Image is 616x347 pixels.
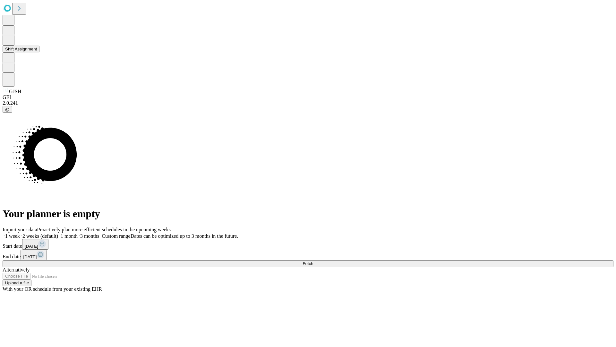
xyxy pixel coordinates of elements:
[3,94,613,100] div: GEI
[3,227,37,232] span: Import your data
[3,100,613,106] div: 2.0.241
[9,89,21,94] span: GJSH
[21,250,47,260] button: [DATE]
[3,208,613,220] h1: Your planner is empty
[3,250,613,260] div: End date
[3,267,30,272] span: Alternatively
[22,233,58,239] span: 2 weeks (default)
[25,244,38,249] span: [DATE]
[3,239,613,250] div: Start date
[3,46,39,52] button: Shift Assignment
[5,233,20,239] span: 1 week
[80,233,99,239] span: 3 months
[37,227,172,232] span: Proactively plan more efficient schedules in the upcoming weeks.
[303,261,313,266] span: Fetch
[22,239,48,250] button: [DATE]
[131,233,238,239] span: Dates can be optimized up to 3 months in the future.
[61,233,78,239] span: 1 month
[23,254,37,259] span: [DATE]
[102,233,130,239] span: Custom range
[3,260,613,267] button: Fetch
[3,280,31,286] button: Upload a file
[3,286,102,292] span: With your OR schedule from your existing EHR
[5,107,10,112] span: @
[3,106,12,113] button: @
